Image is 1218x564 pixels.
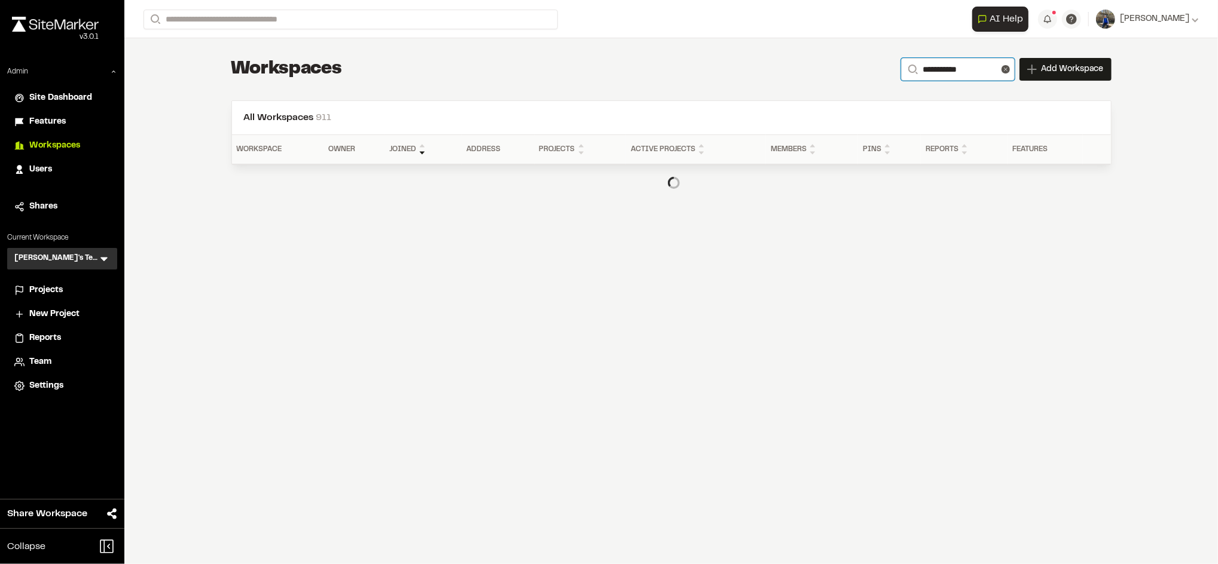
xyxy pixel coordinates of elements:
[539,142,622,157] div: Projects
[466,144,530,155] div: Address
[14,200,110,213] a: Shares
[1012,144,1077,155] div: Features
[328,144,380,155] div: Owner
[29,379,63,393] span: Settings
[7,66,28,77] p: Admin
[1042,63,1104,75] span: Add Workspace
[144,10,165,29] button: Search
[863,142,916,157] div: Pins
[14,253,98,265] h3: [PERSON_NAME]'s Test
[29,139,80,152] span: Workspaces
[14,91,110,105] a: Site Dashboard
[7,540,45,554] span: Collapse
[29,284,63,297] span: Projects
[29,355,51,369] span: Team
[29,308,80,321] span: New Project
[972,7,1033,32] div: Open AI Assistant
[389,142,457,157] div: Joined
[771,142,853,157] div: Members
[29,91,92,105] span: Site Dashboard
[14,332,110,345] a: Reports
[972,7,1028,32] button: Open AI Assistant
[7,507,87,521] span: Share Workspace
[14,355,110,369] a: Team
[29,332,61,345] span: Reports
[14,163,110,176] a: Users
[1096,10,1199,29] button: [PERSON_NAME]
[29,200,57,213] span: Shares
[926,142,1003,157] div: Reports
[901,58,923,81] button: Search
[12,32,99,42] div: Oh geez...please don't...
[316,114,332,122] span: 911
[14,308,110,321] a: New Project
[990,12,1023,26] span: AI Help
[231,57,342,81] h1: Workspaces
[237,144,319,155] div: Workspace
[244,111,1099,125] h2: All Workspaces
[1096,10,1115,29] img: User
[12,17,99,32] img: rebrand.png
[7,232,117,243] p: Current Workspace
[14,115,110,128] a: Features
[14,284,110,297] a: Projects
[29,115,66,128] span: Features
[14,379,110,393] a: Settings
[1120,13,1189,26] span: [PERSON_NAME]
[29,163,52,176] span: Users
[1002,65,1010,73] button: Clear text
[14,139,110,152] a: Workspaces
[631,142,761,157] div: Active Projects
